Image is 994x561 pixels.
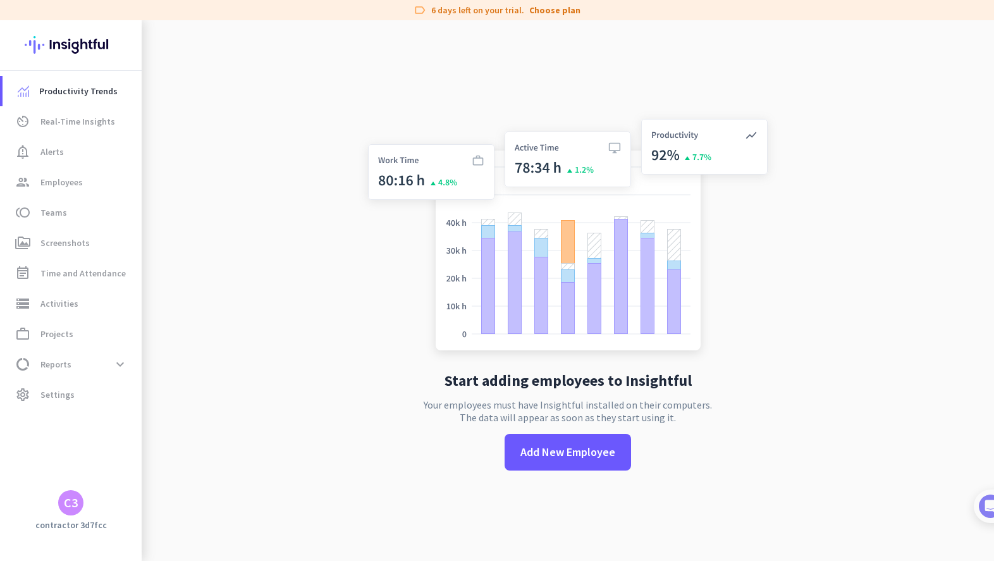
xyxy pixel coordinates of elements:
img: menu-item [18,85,29,97]
a: storageActivities [3,288,142,319]
span: Time and Attendance [40,266,126,281]
i: group [15,175,30,190]
h2: Start adding employees to Insightful [445,373,692,388]
i: perm_media [15,235,30,250]
button: Add New Employee [505,434,631,471]
span: Productivity Trends [39,83,118,99]
i: data_usage [15,357,30,372]
i: settings [15,387,30,402]
i: toll [15,205,30,220]
a: event_noteTime and Attendance [3,258,142,288]
i: notification_important [15,144,30,159]
span: Projects [40,326,73,342]
span: Activities [40,296,78,311]
a: notification_importantAlerts [3,137,142,167]
span: Alerts [40,144,64,159]
div: C3 [64,496,78,509]
i: event_note [15,266,30,281]
span: Real-Time Insights [40,114,115,129]
img: Insightful logo [25,20,117,70]
a: Choose plan [529,4,580,16]
img: no-search-results [359,111,777,363]
a: av_timerReal-Time Insights [3,106,142,137]
i: storage [15,296,30,311]
span: Teams [40,205,67,220]
span: Settings [40,387,75,402]
p: Your employees must have Insightful installed on their computers. The data will appear as soon as... [424,398,712,424]
a: perm_mediaScreenshots [3,228,142,258]
i: av_timer [15,114,30,129]
a: menu-itemProductivity Trends [3,76,142,106]
a: tollTeams [3,197,142,228]
button: expand_more [109,353,132,376]
a: data_usageReportsexpand_more [3,349,142,379]
a: settingsSettings [3,379,142,410]
i: label [414,4,426,16]
span: Employees [40,175,83,190]
span: Reports [40,357,71,372]
i: work_outline [15,326,30,342]
a: work_outlineProjects [3,319,142,349]
a: groupEmployees [3,167,142,197]
span: Add New Employee [520,444,615,460]
span: Screenshots [40,235,90,250]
